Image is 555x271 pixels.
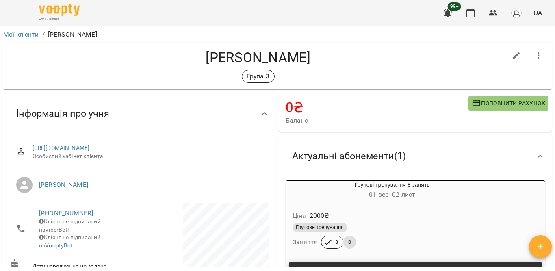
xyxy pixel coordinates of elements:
button: Menu [10,3,29,23]
span: Групове тренування [293,224,347,231]
button: UA [530,5,545,20]
nav: breadcrumb [3,30,552,39]
h4: [PERSON_NAME] [10,49,507,66]
a: [PERSON_NAME] [39,181,88,189]
img: Voopty Logo [39,4,80,16]
p: [PERSON_NAME] [48,30,97,39]
p: Група 3 [247,72,269,81]
div: Актуальні абонементи(1) [279,135,552,177]
p: 2000 ₴ [310,211,330,221]
span: Клієнт не підписаний на ! [39,234,100,249]
span: Актуальні абонементи ( 1 ) [292,150,406,163]
span: 99+ [448,2,461,11]
h6: Заняття [293,236,318,248]
h4: 0 ₴ [286,99,468,116]
div: Групові тренування 8 занять [286,181,498,200]
span: Інформація про учня [16,107,109,120]
span: Особистий кабінет клієнта [33,152,263,160]
img: avatar_s.png [511,7,522,19]
a: [PHONE_NUMBER] [39,209,93,217]
button: Поповнити рахунок [468,96,548,111]
a: VooptyBot [45,242,73,249]
span: Поповнити рахунок [472,98,545,108]
span: Клієнт не підписаний на ViberBot! [39,218,100,233]
span: Баланс [286,116,468,126]
span: For Business [39,17,80,22]
button: Групові тренування 8 занять01 вер- 02 листЦіна2000₴Групове тренуванняЗаняття80 [286,181,498,258]
span: 0 [343,238,356,246]
span: UA [533,9,542,17]
h6: Ціна [293,210,306,221]
div: Інформація про учня [3,93,276,134]
div: Група 3 [242,70,275,83]
span: 01 вер - 02 лист [369,191,415,198]
a: Мої клієнти [3,30,39,38]
a: [URL][DOMAIN_NAME] [33,145,90,151]
span: 8 [330,238,343,246]
li: / [42,30,45,39]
